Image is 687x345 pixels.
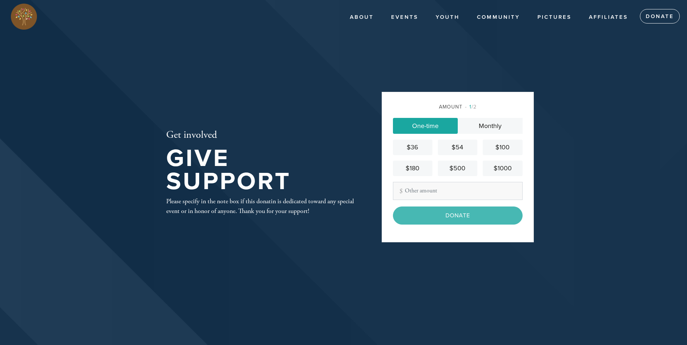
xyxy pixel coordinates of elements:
[469,104,472,110] span: 1
[583,10,633,24] a: Affiliates
[166,129,358,141] h2: Get involved
[486,163,519,173] div: $1000
[465,104,477,110] span: /2
[166,147,358,193] h1: Give Support
[393,118,458,134] a: One-time
[396,163,430,173] div: $180
[393,140,432,155] a: $36
[483,140,522,155] a: $100
[393,103,523,111] div: Amount
[441,163,474,173] div: $500
[483,161,522,176] a: $1000
[438,140,477,155] a: $54
[532,10,577,24] a: PICTURES
[393,161,432,176] a: $180
[166,196,358,216] div: Please specify in the note box if this donatin is dedicated toward any special event or in honor ...
[458,118,523,134] a: Monthly
[640,9,680,24] a: Donate
[396,142,430,152] div: $36
[430,10,465,24] a: Youth
[11,4,37,30] img: Full%20Color%20Icon.png
[438,161,477,176] a: $500
[393,182,523,200] input: Other amount
[441,142,474,152] div: $54
[344,10,379,24] a: About
[386,10,424,24] a: Events
[472,10,525,24] a: Community
[486,142,519,152] div: $100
